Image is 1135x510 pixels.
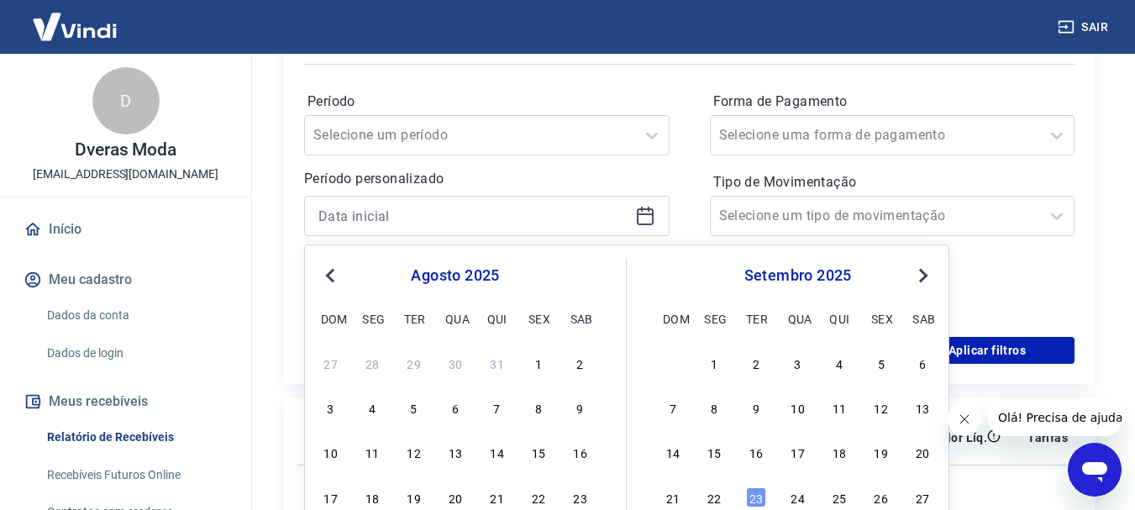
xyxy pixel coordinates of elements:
[829,353,849,373] div: Choose quinta-feira, 4 de setembro de 2025
[445,308,465,329] div: qua
[829,487,849,507] div: Choose quinta-feira, 25 de setembro de 2025
[746,442,766,462] div: Choose terça-feira, 16 de setembro de 2025
[40,458,231,492] a: Recebíveis Futuros Online
[321,308,341,329] div: dom
[746,397,766,418] div: Choose terça-feira, 9 de setembro de 2025
[404,308,424,329] div: ter
[871,442,891,462] div: Choose sexta-feira, 19 de setembro de 2025
[487,353,507,373] div: Choose quinta-feira, 31 de julho de 2025
[1054,12,1115,43] button: Sair
[307,92,666,112] label: Período
[829,308,849,329] div: qui
[788,308,808,329] div: qua
[663,397,683,418] div: Choose domingo, 7 de setembro de 2025
[663,442,683,462] div: Choose domingo, 14 de setembro de 2025
[404,353,424,373] div: Choose terça-feira, 29 de julho de 2025
[10,12,141,25] span: Olá! Precisa de ajuda?
[40,420,231,455] a: Relatório de Recebíveis
[663,353,683,373] div: Choose domingo, 31 de agosto de 2025
[362,487,382,507] div: Choose segunda-feira, 18 de agosto de 2025
[704,353,724,373] div: Choose segunda-feira, 1 de setembro de 2025
[913,266,933,286] button: Next Month
[871,397,891,418] div: Choose sexta-feira, 12 de setembro de 2025
[871,487,891,507] div: Choose sexta-feira, 26 de setembro de 2025
[663,308,683,329] div: dom
[788,487,808,507] div: Choose quarta-feira, 24 de setembro de 2025
[746,353,766,373] div: Choose terça-feira, 2 de setembro de 2025
[713,92,1072,112] label: Forma de Pagamento
[871,308,891,329] div: sex
[704,442,724,462] div: Choose segunda-feira, 15 de setembro de 2025
[445,442,465,462] div: Choose quarta-feira, 13 de agosto de 2025
[570,442,591,462] div: Choose sábado, 16 de agosto de 2025
[1027,429,1068,446] p: Tarifas
[92,67,160,134] div: D
[912,353,933,373] div: Choose sábado, 6 de setembro de 2025
[528,353,549,373] div: Choose sexta-feira, 1 de agosto de 2025
[445,487,465,507] div: Choose quarta-feira, 20 de agosto de 2025
[20,1,129,52] img: Vindi
[304,169,670,189] p: Período personalizado
[570,353,591,373] div: Choose sábado, 2 de agosto de 2025
[663,487,683,507] div: Choose domingo, 21 de setembro de 2025
[404,487,424,507] div: Choose terça-feira, 19 de agosto de 2025
[871,353,891,373] div: Choose sexta-feira, 5 de setembro de 2025
[948,402,981,436] iframe: Fechar mensagem
[704,308,724,329] div: seg
[404,442,424,462] div: Choose terça-feira, 12 de agosto de 2025
[570,487,591,507] div: Choose sábado, 23 de agosto de 2025
[321,353,341,373] div: Choose domingo, 27 de julho de 2025
[321,442,341,462] div: Choose domingo, 10 de agosto de 2025
[788,353,808,373] div: Choose quarta-feira, 3 de setembro de 2025
[912,442,933,462] div: Choose sábado, 20 de setembro de 2025
[487,308,507,329] div: qui
[570,397,591,418] div: Choose sábado, 9 de agosto de 2025
[20,211,231,248] a: Início
[487,397,507,418] div: Choose quinta-feira, 7 de agosto de 2025
[20,383,231,420] button: Meus recebíveis
[75,141,176,159] p: Dveras Moda
[20,261,231,298] button: Meu cadastro
[912,487,933,507] div: Choose sábado, 27 de setembro de 2025
[829,442,849,462] div: Choose quinta-feira, 18 de setembro de 2025
[362,442,382,462] div: Choose segunda-feira, 11 de agosto de 2025
[788,397,808,418] div: Choose quarta-feira, 10 de setembro de 2025
[660,266,935,286] div: setembro 2025
[487,442,507,462] div: Choose quinta-feira, 14 de agosto de 2025
[528,487,549,507] div: Choose sexta-feira, 22 de agosto de 2025
[713,172,1072,192] label: Tipo de Movimentação
[445,353,465,373] div: Choose quarta-feira, 30 de julho de 2025
[362,397,382,418] div: Choose segunda-feira, 4 de agosto de 2025
[362,308,382,329] div: seg
[487,487,507,507] div: Choose quinta-feira, 21 de agosto de 2025
[528,397,549,418] div: Choose sexta-feira, 8 de agosto de 2025
[912,397,933,418] div: Choose sábado, 13 de setembro de 2025
[404,397,424,418] div: Choose terça-feira, 5 de agosto de 2025
[704,397,724,418] div: Choose segunda-feira, 8 de setembro de 2025
[704,487,724,507] div: Choose segunda-feira, 22 de setembro de 2025
[318,203,628,229] input: Data inicial
[829,397,849,418] div: Choose quinta-feira, 11 de setembro de 2025
[1068,443,1122,497] iframe: Botão para abrir a janela de mensagens
[318,266,592,286] div: agosto 2025
[321,487,341,507] div: Choose domingo, 17 de agosto de 2025
[40,336,231,371] a: Dados de login
[900,337,1075,364] button: Aplicar filtros
[912,308,933,329] div: sab
[570,308,591,329] div: sab
[320,266,340,286] button: Previous Month
[33,166,218,183] p: [EMAIL_ADDRESS][DOMAIN_NAME]
[528,308,549,329] div: sex
[788,442,808,462] div: Choose quarta-feira, 17 de setembro de 2025
[988,399,1122,436] iframe: Mensagem da empresa
[528,442,549,462] div: Choose sexta-feira, 15 de agosto de 2025
[40,298,231,333] a: Dados da conta
[746,487,766,507] div: Choose terça-feira, 23 de setembro de 2025
[321,397,341,418] div: Choose domingo, 3 de agosto de 2025
[362,353,382,373] div: Choose segunda-feira, 28 de julho de 2025
[445,397,465,418] div: Choose quarta-feira, 6 de agosto de 2025
[933,429,987,446] p: Valor Líq.
[746,308,766,329] div: ter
